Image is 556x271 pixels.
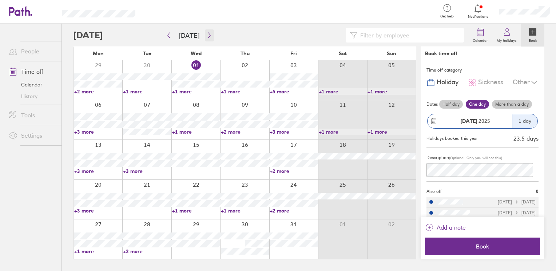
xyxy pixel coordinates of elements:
a: Calendar [468,24,492,47]
span: Notifications [466,15,490,19]
a: +1 more [221,207,269,214]
a: +1 more [221,88,269,95]
a: +3 more [74,129,122,135]
label: Book [524,36,541,43]
a: +2 more [74,88,122,95]
span: Thu [241,50,250,56]
a: Book [521,24,544,47]
a: My holidays [492,24,521,47]
span: Get help [435,14,459,19]
div: 23.5 days [513,135,539,142]
a: History [3,90,61,102]
a: Settings [3,128,61,143]
a: Tools [3,108,61,122]
span: Add a note [437,222,466,233]
a: Time off [3,64,61,79]
label: More than a day [492,100,532,109]
label: Calendar [468,36,492,43]
span: Wed [191,50,202,56]
span: Sat [339,50,347,56]
a: +1 more [172,207,220,214]
span: Also off [426,189,442,194]
input: Filter by employee [357,28,460,42]
a: People [3,44,61,58]
div: 1 day [512,114,537,128]
span: (Optional. Only you will see this) [449,155,502,160]
div: [DATE] [DATE] [498,199,536,205]
span: Dates [426,102,438,107]
button: [DATE] 20251 day [426,110,539,132]
button: [DATE] [173,29,205,41]
span: Sickness [478,78,503,86]
a: +3 more [74,168,122,174]
a: Calendar [3,79,61,90]
a: +2 more [221,129,269,135]
a: +1 more [74,248,122,255]
div: Other [513,76,539,89]
span: Sun [387,50,396,56]
a: +5 more [270,88,318,95]
a: Notifications [466,4,490,19]
div: Book time off [425,50,457,56]
a: +1 more [123,88,171,95]
span: Tue [143,50,151,56]
span: Fri [290,50,297,56]
span: Description [426,155,449,160]
span: 8 [536,189,539,194]
a: +3 more [74,207,122,214]
div: [DATE] [DATE] [498,210,536,215]
a: +3 more [123,168,171,174]
button: Book [425,238,540,255]
a: +2 more [270,168,318,174]
label: One day [466,100,489,109]
a: +3 more [270,129,318,135]
span: Book [430,243,535,250]
a: +1 more [319,129,367,135]
span: Mon [93,50,104,56]
span: Holiday [437,78,458,86]
span: 2025 [461,118,490,124]
strong: [DATE] [461,118,477,124]
a: +2 more [270,207,318,214]
a: +1 more [368,88,416,95]
button: Add a note [425,222,466,233]
a: +1 more [172,88,220,95]
label: My holidays [492,36,521,43]
a: +2 more [123,248,171,255]
label: Half day [439,100,463,109]
div: Holidays booked this year [426,136,478,141]
a: +1 more [368,129,416,135]
div: Time off category [426,65,539,76]
a: +1 more [319,88,367,95]
a: +1 more [172,129,220,135]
